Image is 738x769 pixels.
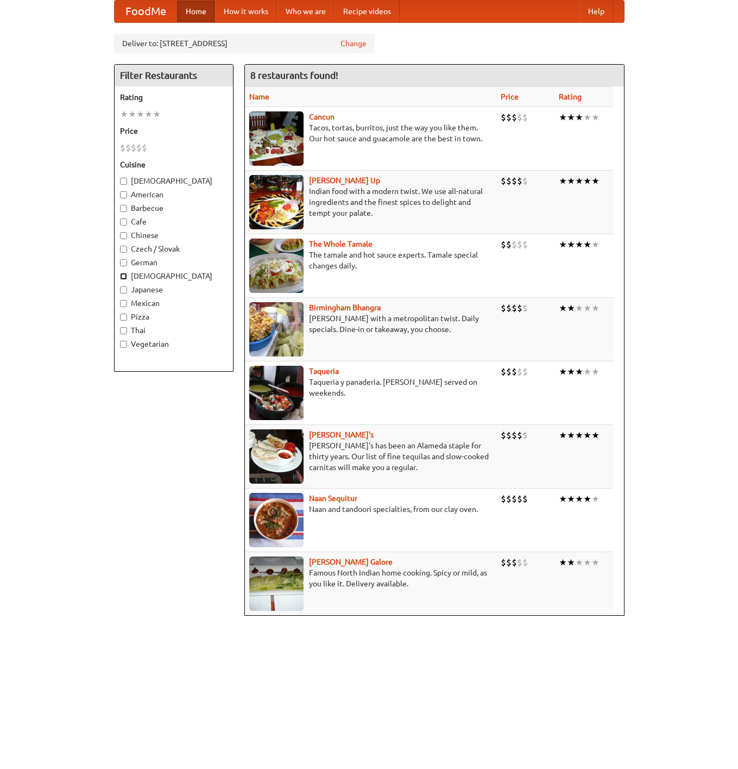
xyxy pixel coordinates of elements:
[591,239,600,251] li: ★
[591,557,600,568] li: ★
[309,494,357,503] a: Naan Sequitur
[277,1,335,22] a: Who we are
[575,302,583,314] li: ★
[115,65,233,86] h4: Filter Restaurants
[575,239,583,251] li: ★
[120,271,228,282] label: [DEMOGRAPHIC_DATA]
[567,111,575,123] li: ★
[567,175,575,187] li: ★
[591,429,600,441] li: ★
[559,366,567,378] li: ★
[120,341,127,348] input: Vegetarian
[136,142,142,154] li: $
[591,175,600,187] li: ★
[309,303,381,312] b: Birmingham Bhangra
[559,92,582,101] a: Rating
[120,246,127,253] input: Czech / Slovak
[120,327,127,334] input: Thai
[128,108,136,120] li: ★
[120,259,127,266] input: German
[120,108,128,120] li: ★
[120,300,127,307] input: Mexican
[522,557,528,568] li: $
[249,175,304,229] img: curryup.jpg
[249,302,304,357] img: bhangra.jpg
[575,111,583,123] li: ★
[583,493,591,505] li: ★
[120,286,127,293] input: Japanese
[522,111,528,123] li: $
[575,175,583,187] li: ★
[309,430,374,439] a: [PERSON_NAME]'s
[583,175,591,187] li: ★
[309,176,380,185] a: [PERSON_NAME] Up
[559,239,567,251] li: ★
[591,493,600,505] li: ★
[517,493,522,505] li: $
[249,377,492,398] p: Taqueria y panaderia. [PERSON_NAME] served on weekends.
[512,557,517,568] li: $
[249,313,492,335] p: [PERSON_NAME] with a metropolitan twist. Daily specials. Dine-in or takeaway, you choose.
[506,239,512,251] li: $
[512,493,517,505] li: $
[142,142,147,154] li: $
[120,159,228,170] h5: Cuisine
[249,186,492,218] p: Indian food with a modern twist. We use all-natural ingredients and the finest spices to delight ...
[120,232,127,239] input: Chinese
[559,302,567,314] li: ★
[575,557,583,568] li: ★
[249,429,304,484] img: pedros.jpg
[120,230,228,241] label: Chinese
[501,302,506,314] li: $
[250,70,338,80] ng-pluralize: 8 restaurants found!
[249,122,492,144] p: Tacos, tortas, burritos, just the way you like them. Our hot sauce and guacamole are the best in ...
[559,493,567,505] li: ★
[506,493,512,505] li: $
[522,366,528,378] li: $
[575,366,583,378] li: ★
[120,243,228,254] label: Czech / Slovak
[575,429,583,441] li: ★
[120,126,228,136] h5: Price
[120,314,127,321] input: Pizza
[501,429,506,441] li: $
[309,240,373,248] a: The Whole Tamale
[512,239,517,251] li: $
[559,429,567,441] li: ★
[559,111,567,123] li: ★
[591,366,600,378] li: ★
[506,111,512,123] li: $
[567,302,575,314] li: ★
[340,38,367,49] a: Change
[567,366,575,378] li: ★
[120,273,127,280] input: [DEMOGRAPHIC_DATA]
[501,493,506,505] li: $
[567,493,575,505] li: ★
[517,366,522,378] li: $
[567,557,575,568] li: ★
[522,302,528,314] li: $
[591,302,600,314] li: ★
[583,239,591,251] li: ★
[120,178,127,185] input: [DEMOGRAPHIC_DATA]
[583,111,591,123] li: ★
[249,239,304,293] img: wholetamale.jpg
[512,429,517,441] li: $
[120,311,228,322] label: Pizza
[249,440,492,473] p: [PERSON_NAME]'s has been an Alameda staple for thirty years. Our list of fine tequilas and slow-c...
[249,92,269,101] a: Name
[517,175,522,187] li: $
[522,239,528,251] li: $
[153,108,161,120] li: ★
[512,366,517,378] li: $
[583,429,591,441] li: ★
[512,302,517,314] li: $
[177,1,215,22] a: Home
[506,429,512,441] li: $
[115,1,177,22] a: FoodMe
[506,175,512,187] li: $
[567,429,575,441] li: ★
[583,557,591,568] li: ★
[120,205,127,212] input: Barbecue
